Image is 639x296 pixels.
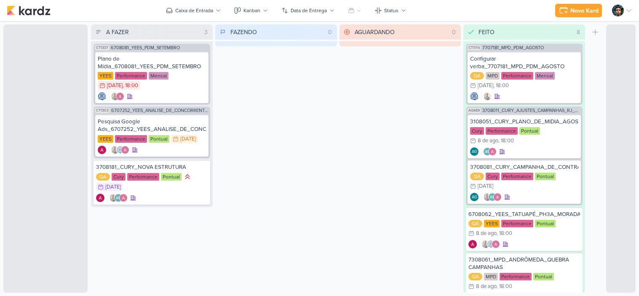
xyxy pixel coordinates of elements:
[109,92,124,101] div: Colaboradores: Iara Santos, Alessandra Gomes
[111,92,119,101] img: Iara Santos
[483,92,492,101] img: Iara Santos
[470,173,484,180] div: QA
[98,135,113,143] div: YEES
[109,194,118,202] img: Iara Santos
[535,173,556,180] div: Pontual
[472,150,477,154] p: AG
[470,118,578,125] div: 3108051_CURY_PLANO_DE_MIDIA_AGOSTO
[478,138,498,144] div: 8 de ago
[95,108,110,113] span: CT1303
[121,146,129,154] img: Alessandra Gomes
[468,240,477,248] div: Criador(a): Alessandra Gomes
[116,196,121,200] p: AG
[107,194,128,202] div: Colaboradores: Iara Santos, Aline Gimenez Graciano, Alessandra Gomes
[481,240,490,248] img: Iara Santos
[115,72,147,80] div: Performance
[161,173,182,181] div: Pontual
[486,127,518,135] div: Performance
[501,173,533,180] div: Performance
[483,147,492,156] div: Aline Gimenez Graciano
[483,193,492,201] img: Iara Santos
[498,138,514,144] div: , 18:00
[96,194,104,202] div: Criador(a): Alessandra Gomes
[535,220,556,227] div: Pontual
[482,45,544,50] span: 7707181_MPD_PDM_AGOSTO
[98,72,113,80] div: YEES
[478,83,493,88] div: [DATE]
[476,231,497,236] div: 8 de ago
[490,195,495,200] p: AG
[98,146,106,154] div: Criador(a): Alessandra Gomes
[111,45,180,50] span: 6708081_YEES_PDM_SETEMBRO
[98,92,106,101] div: Criador(a): Caroline Traven De Andrade
[180,136,196,142] div: [DATE]
[111,108,209,113] span: 6707252_YEES_ANALISE_DE_CONCORRENTES
[114,194,123,202] div: Aline Gimenez Graciano
[470,92,479,101] img: Caroline Traven De Andrade
[476,284,497,289] div: 8 de ago
[479,240,500,248] div: Colaboradores: Iara Santos, Caroline Traven De Andrade, Alessandra Gomes
[533,273,554,280] div: Pontual
[98,55,206,70] div: Plano de Mídia_6708081_YEES_PDM_SETEMBRO
[468,220,482,227] div: QA
[325,28,335,37] div: 0
[468,108,481,113] span: AG489
[96,173,110,181] div: QA
[468,273,482,280] div: QA
[470,72,484,80] div: QA
[497,284,512,289] div: , 18:00
[470,163,578,171] div: 3708081_CURY_CAMPANHA_DE_CONTRATAÇÃO_RJ
[149,72,168,80] div: Mensal
[149,135,169,143] div: Pontual
[470,193,479,201] div: Criador(a): Aline Gimenez Graciano
[468,211,580,218] div: 6708062_YEES_TATUAPÉ_PH3A_MORADA
[481,193,502,201] div: Colaboradores: Iara Santos, Aline Gimenez Graciano, Alessandra Gomes
[488,147,497,156] img: Alessandra Gomes
[470,55,578,70] div: Configurar verba_7707181_MPD_PDM_AGOSTO
[127,173,159,181] div: Performance
[470,127,484,135] div: Cury
[470,147,479,156] div: Criador(a): Aline Gimenez Graciano
[570,6,599,15] div: Novo Kard
[107,83,123,88] div: [DATE]
[481,147,497,156] div: Colaboradores: Aline Gimenez Graciano, Alessandra Gomes
[96,163,208,171] div: 3708181_CURY_NOVA ESTRUTURA
[555,4,602,17] button: Novo Kard
[468,45,481,50] span: CT1174
[468,256,580,271] div: 7308061_MPD_ANDRÔMEDA_QUEBRA CAMPANHAS
[478,184,493,189] div: [DATE]
[484,220,500,227] div: YEES
[116,146,124,154] img: Caroline Traven De Andrade
[493,83,509,88] div: , 18:00
[501,72,533,80] div: Performance
[484,273,498,280] div: MPD
[98,92,106,101] img: Caroline Traven De Andrade
[96,194,104,202] img: Alessandra Gomes
[470,92,479,101] div: Criador(a): Caroline Traven De Andrade
[7,5,51,16] img: kardz.app
[481,92,492,101] div: Colaboradores: Iara Santos
[486,72,500,80] div: MPD
[535,72,555,80] div: Mensal
[183,173,192,181] div: Prioridade Alta
[112,173,126,181] div: Cury
[482,108,581,113] span: 3708011_CURY_AJUSTES_CAMPANHAS_RJ_AGOSTO
[119,194,128,202] img: Alessandra Gomes
[116,92,124,101] img: Alessandra Gomes
[98,118,206,133] div: Pesquisa Google Ads_6707252_YEES_ANALISE_DE_CONCORRENTES
[105,184,121,190] div: [DATE]
[468,240,477,248] img: Alessandra Gomes
[201,28,211,37] div: 3
[501,220,533,227] div: Performance
[493,193,502,201] img: Alessandra Gomes
[109,146,129,154] div: Colaboradores: Iara Santos, Caroline Traven De Andrade, Alessandra Gomes
[500,273,532,280] div: Performance
[486,173,500,180] div: Cury
[519,127,540,135] div: Pontual
[492,240,500,248] img: Alessandra Gomes
[497,231,512,236] div: , 18:00
[612,5,624,16] img: Nelito Junior
[115,135,147,143] div: Performance
[95,45,109,50] span: CT1337
[470,147,479,156] div: Aline Gimenez Graciano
